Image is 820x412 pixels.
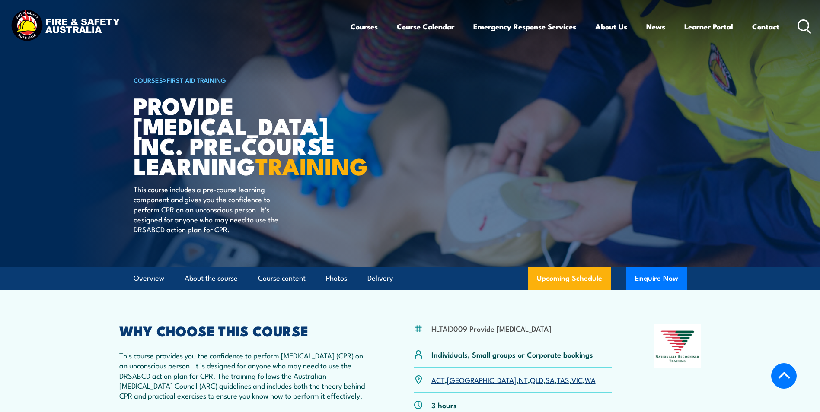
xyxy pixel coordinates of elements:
[119,324,372,336] h2: WHY CHOOSE THIS COURSE
[431,374,445,385] a: ACT
[134,184,291,235] p: This course includes a pre-course learning component and gives you the confidence to perform CPR ...
[431,400,457,410] p: 3 hours
[431,323,551,333] li: HLTAID009 Provide [MEDICAL_DATA]
[119,350,372,401] p: This course provides you the confidence to perform [MEDICAL_DATA] (CPR) on an unconscious person....
[134,95,347,176] h1: Provide [MEDICAL_DATA] inc. Pre-course Learning
[185,267,238,290] a: About the course
[431,375,596,385] p: , , , , , , ,
[530,374,543,385] a: QLD
[167,75,226,85] a: First Aid Training
[654,324,701,368] img: Nationally Recognised Training logo.
[255,147,368,183] strong: TRAINING
[134,75,347,85] h6: >
[585,374,596,385] a: WA
[595,15,627,38] a: About Us
[367,267,393,290] a: Delivery
[684,15,733,38] a: Learner Portal
[519,374,528,385] a: NT
[431,349,593,359] p: Individuals, Small groups or Corporate bookings
[626,267,687,290] button: Enquire Now
[134,267,164,290] a: Overview
[528,267,611,290] a: Upcoming Schedule
[258,267,306,290] a: Course content
[752,15,779,38] a: Contact
[646,15,665,38] a: News
[571,374,583,385] a: VIC
[557,374,569,385] a: TAS
[351,15,378,38] a: Courses
[447,374,517,385] a: [GEOGRAPHIC_DATA]
[546,374,555,385] a: SA
[326,267,347,290] a: Photos
[473,15,576,38] a: Emergency Response Services
[134,75,163,85] a: COURSES
[397,15,454,38] a: Course Calendar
